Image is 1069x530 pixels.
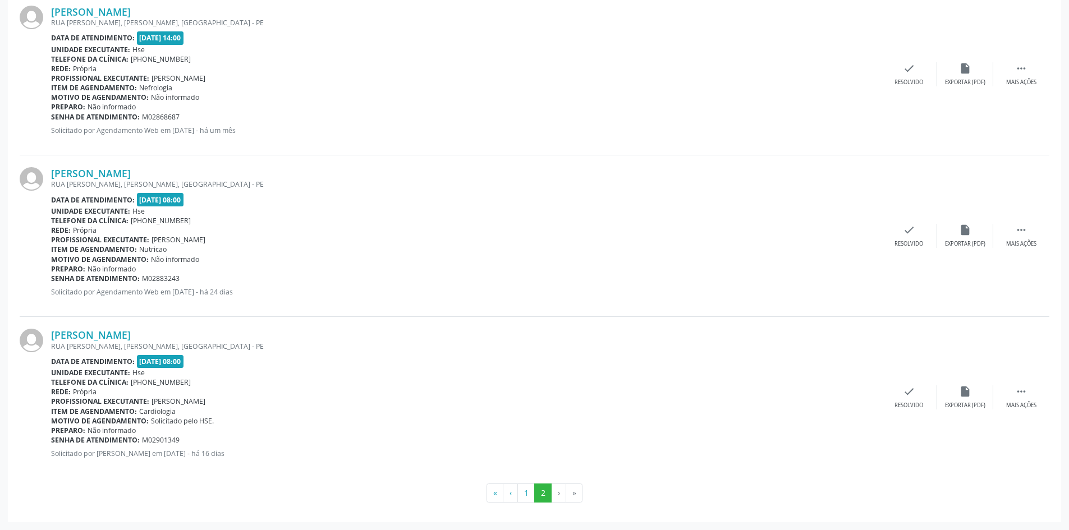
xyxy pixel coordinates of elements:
b: Unidade executante: [51,45,130,54]
b: Profissional executante: [51,73,149,83]
span: [DATE] 08:00 [137,355,184,368]
button: Go to page 1 [517,483,535,503]
div: Mais ações [1006,402,1036,409]
b: Rede: [51,64,71,73]
span: [PERSON_NAME] [152,397,205,406]
i: insert_drive_file [959,224,971,236]
span: Própria [73,387,97,397]
i:  [1015,224,1027,236]
div: Mais ações [1006,240,1036,248]
img: img [20,329,43,352]
b: Data de atendimento: [51,33,135,43]
button: Go to first page [487,483,503,503]
p: Solicitado por Agendamento Web em [DATE] - há 24 dias [51,287,881,297]
b: Senha de atendimento: [51,112,140,122]
b: Profissional executante: [51,397,149,406]
i: check [903,62,915,75]
div: Exportar (PDF) [945,240,985,248]
p: Solicitado por Agendamento Web em [DATE] - há um mês [51,126,881,135]
b: Senha de atendimento: [51,435,140,445]
a: [PERSON_NAME] [51,167,131,179]
i: insert_drive_file [959,62,971,75]
b: Motivo de agendamento: [51,416,149,426]
b: Preparo: [51,426,85,435]
span: Hse [132,45,145,54]
a: [PERSON_NAME] [51,6,131,18]
b: Rede: [51,225,71,235]
span: M02901349 [142,435,180,445]
i:  [1015,385,1027,398]
i: insert_drive_file [959,385,971,398]
span: Não informado [88,426,136,435]
span: Hse [132,206,145,216]
div: RUA [PERSON_NAME], [PERSON_NAME], [GEOGRAPHIC_DATA] - PE [51,179,881,189]
b: Item de agendamento: [51,407,137,416]
span: [PERSON_NAME] [152,235,205,245]
span: Própria [73,225,97,235]
span: [PHONE_NUMBER] [131,377,191,387]
div: Resolvido [894,402,923,409]
b: Rede: [51,387,71,397]
span: Cardiologia [139,407,176,416]
img: img [20,6,43,29]
b: Data de atendimento: [51,357,135,366]
button: Go to previous page [503,483,518,503]
b: Telefone da clínica: [51,377,129,387]
b: Preparo: [51,102,85,112]
i: check [903,385,915,398]
div: Resolvido [894,79,923,86]
div: Resolvido [894,240,923,248]
img: img [20,167,43,191]
span: Nefrologia [139,83,172,93]
a: [PERSON_NAME] [51,329,131,341]
span: M02883243 [142,274,180,283]
div: RUA [PERSON_NAME], [PERSON_NAME], [GEOGRAPHIC_DATA] - PE [51,342,881,351]
span: Hse [132,368,145,377]
div: RUA [PERSON_NAME], [PERSON_NAME], [GEOGRAPHIC_DATA] - PE [51,18,881,27]
div: Exportar (PDF) [945,402,985,409]
b: Motivo de agendamento: [51,255,149,264]
b: Unidade executante: [51,206,130,216]
b: Preparo: [51,264,85,274]
b: Data de atendimento: [51,195,135,205]
span: Solicitado pelo HSE. [151,416,214,426]
span: [PHONE_NUMBER] [131,216,191,225]
p: Solicitado por [PERSON_NAME] em [DATE] - há 16 dias [51,449,881,458]
i:  [1015,62,1027,75]
b: Item de agendamento: [51,83,137,93]
i: check [903,224,915,236]
div: Exportar (PDF) [945,79,985,86]
span: Não informado [88,264,136,274]
b: Item de agendamento: [51,245,137,254]
div: Mais ações [1006,79,1036,86]
span: Própria [73,64,97,73]
b: Senha de atendimento: [51,274,140,283]
b: Motivo de agendamento: [51,93,149,102]
b: Profissional executante: [51,235,149,245]
span: Não informado [88,102,136,112]
b: Unidade executante: [51,368,130,377]
span: [PERSON_NAME] [152,73,205,83]
button: Go to page 2 [534,483,552,503]
b: Telefone da clínica: [51,216,129,225]
b: Telefone da clínica: [51,54,129,64]
span: [DATE] 08:00 [137,193,184,206]
span: [DATE] 14:00 [137,31,184,44]
ul: Pagination [20,483,1049,503]
span: Não informado [151,255,199,264]
span: Não informado [151,93,199,102]
span: M02868687 [142,112,180,122]
span: Nutricao [139,245,167,254]
span: [PHONE_NUMBER] [131,54,191,64]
